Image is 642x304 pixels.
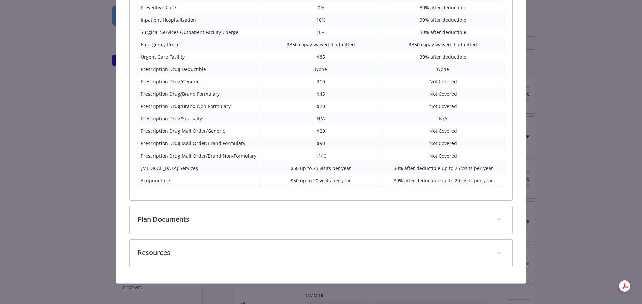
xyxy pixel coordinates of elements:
[260,14,382,26] td: 10%
[382,75,504,88] td: Not Covered
[260,149,382,162] td: $140
[260,100,382,112] td: $70
[260,75,382,88] td: $10
[382,38,504,51] td: $350 copay waived if admitted
[260,112,382,125] td: N/A
[382,1,504,14] td: 30% after deductible
[382,149,504,162] td: Not Covered
[260,137,382,149] td: $90
[260,1,382,14] td: 0%
[382,63,504,75] td: None
[130,240,513,267] div: Resources
[382,137,504,149] td: Not Covered
[138,125,260,137] td: Prescription Drug Mail Order/Generic
[130,206,513,234] div: Plan Documents
[260,38,382,51] td: $350 copay waived if admitted
[260,63,382,75] td: None
[382,14,504,26] td: 30% after deductible
[138,75,260,88] td: Prescription Drug/Generic
[138,248,489,258] p: Resources
[138,26,260,38] td: Surgical Services Outpatient Facility Charge
[260,125,382,137] td: $20
[382,26,504,38] td: 30% after deductible
[260,26,382,38] td: 10%
[382,162,504,174] td: 30% after deductible up to 25 visits per year
[260,51,382,63] td: $85
[138,88,260,100] td: Prescription Drug/Brand Formulary
[382,112,504,125] td: N/A
[138,149,260,162] td: Prescription Drug Mail Order/Brand Non-Formulary
[138,137,260,149] td: Prescription Drug Mail Order/Brand Formulary
[138,112,260,125] td: Prescription Drug/Specialty
[138,63,260,75] td: Prescription Drug Deductible
[260,174,382,187] td: $50 up to 20 visits per year
[382,125,504,137] td: Not Covered
[138,38,260,51] td: Emergency Room
[382,174,504,187] td: 30% after deductible up to 20 visits per year
[138,100,260,112] td: Prescription Drug/Brand Non-Formulary
[138,214,489,224] p: Plan Documents
[138,51,260,63] td: Urgent Care Facility
[382,88,504,100] td: Not Covered
[382,51,504,63] td: 30% after deductible
[138,1,260,14] td: Preventive Care
[260,88,382,100] td: $45
[138,174,260,187] td: Acupuncture
[382,100,504,112] td: Not Covered
[138,162,260,174] td: [MEDICAL_DATA] Services
[138,14,260,26] td: Inpatient Hospitalization
[260,162,382,174] td: $50 up to 25 visits per year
